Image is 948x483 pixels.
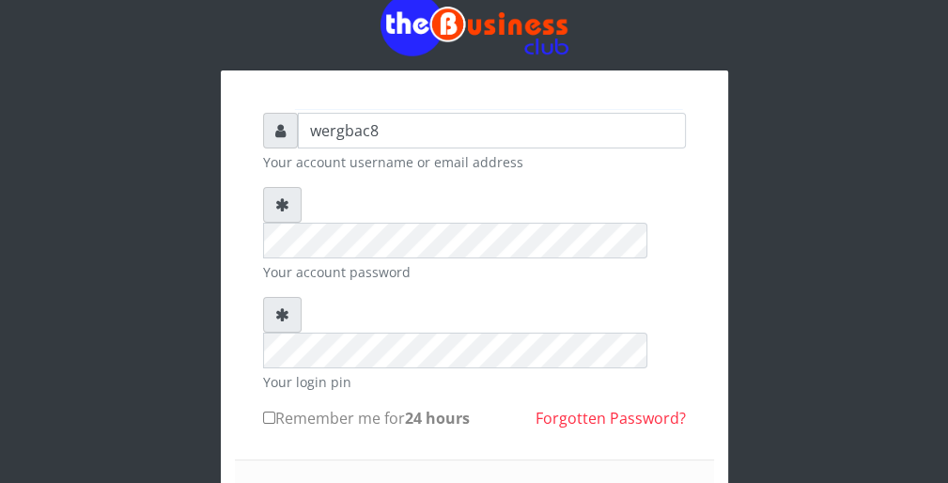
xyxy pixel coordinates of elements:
input: Username or email address [298,113,686,148]
small: Your account password [263,262,686,282]
small: Your login pin [263,372,686,392]
small: Your account username or email address [263,152,686,172]
a: Forgotten Password? [536,408,686,428]
b: 24 hours [405,408,470,428]
input: Remember me for24 hours [263,412,275,424]
label: Remember me for [263,407,470,429]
